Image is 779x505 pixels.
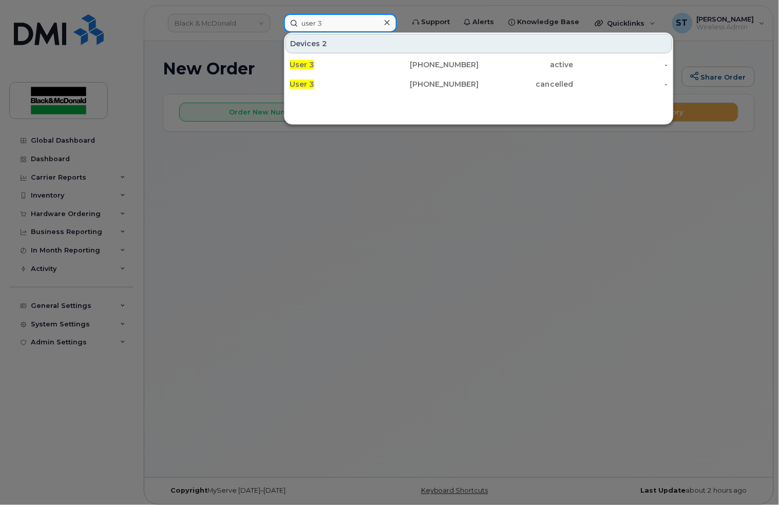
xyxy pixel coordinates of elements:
[322,38,327,49] span: 2
[290,80,314,89] span: User 3
[286,34,672,53] div: Devices
[286,75,672,93] a: User 3[PHONE_NUMBER]cancelled-
[384,60,479,70] div: [PHONE_NUMBER]
[573,79,668,89] div: -
[286,55,672,74] a: User 3[PHONE_NUMBER]active-
[573,60,668,70] div: -
[290,60,314,69] span: User 3
[479,60,573,70] div: active
[479,79,573,89] div: cancelled
[384,79,479,89] div: [PHONE_NUMBER]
